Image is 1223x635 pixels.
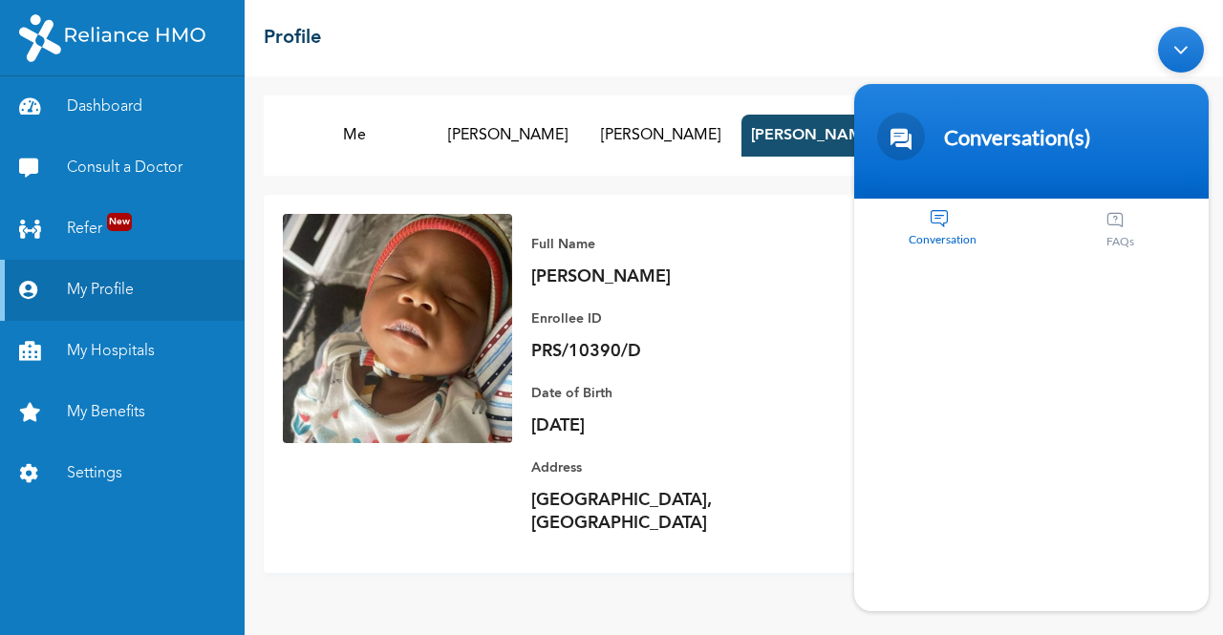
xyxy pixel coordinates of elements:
[283,115,426,157] button: Me
[531,233,799,256] p: Full Name
[531,414,799,437] p: [DATE]
[531,265,799,288] p: [PERSON_NAME]
[741,115,886,157] button: [PERSON_NAME]
[283,214,512,443] img: Enrollee
[531,456,799,479] p: Address
[845,17,1218,621] iframe: SalesIQ Chatwindow
[436,115,579,157] button: [PERSON_NAME]
[19,14,205,62] img: RelianceHMO's Logo
[531,340,799,363] p: PRS/10390/D
[531,382,799,405] p: Date of Birth
[531,489,799,535] p: [GEOGRAPHIC_DATA], [GEOGRAPHIC_DATA]
[531,307,799,330] p: Enrollee ID
[107,213,132,231] span: New
[264,24,321,53] h2: Profile
[589,115,732,157] button: [PERSON_NAME]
